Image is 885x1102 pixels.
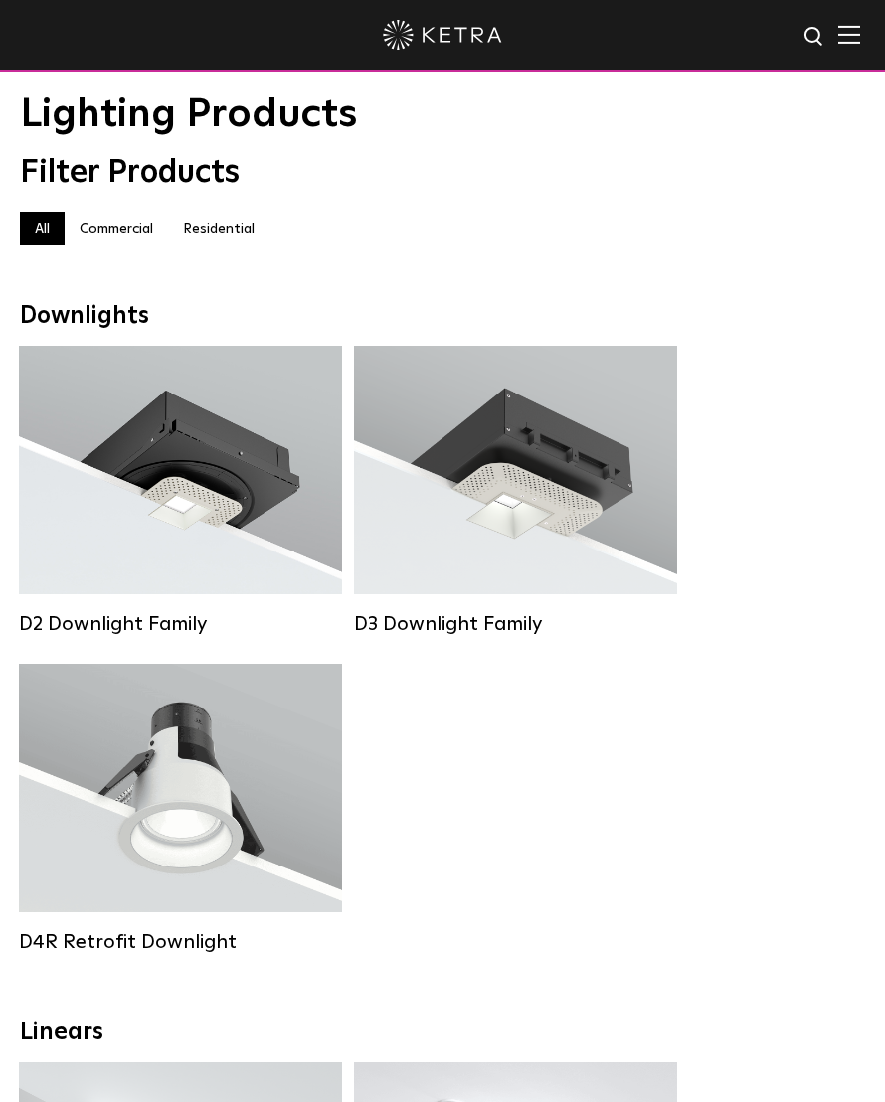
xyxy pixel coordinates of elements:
[838,25,860,44] img: Hamburger%20Nav.svg
[20,1019,865,1047] div: Linears
[354,346,677,634] a: D3 Downlight Family Lumen Output:700 / 900 / 1100Colors:White / Black / Silver / Bronze / Paintab...
[19,346,342,634] a: D2 Downlight Family Lumen Output:1200Colors:White / Black / Gloss Black / Silver / Bronze / Silve...
[19,612,342,636] div: D2 Downlight Family
[20,302,865,331] div: Downlights
[168,212,269,245] label: Residential
[20,212,65,245] label: All
[20,94,357,134] span: Lighting Products
[19,664,342,952] a: D4R Retrofit Downlight Lumen Output:800Colors:White / BlackBeam Angles:15° / 25° / 40° / 60°Watta...
[19,930,342,954] div: D4R Retrofit Downlight
[383,20,502,50] img: ketra-logo-2019-white
[802,25,827,50] img: search icon
[354,612,677,636] div: D3 Downlight Family
[65,212,168,245] label: Commercial
[20,154,865,192] div: Filter Products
